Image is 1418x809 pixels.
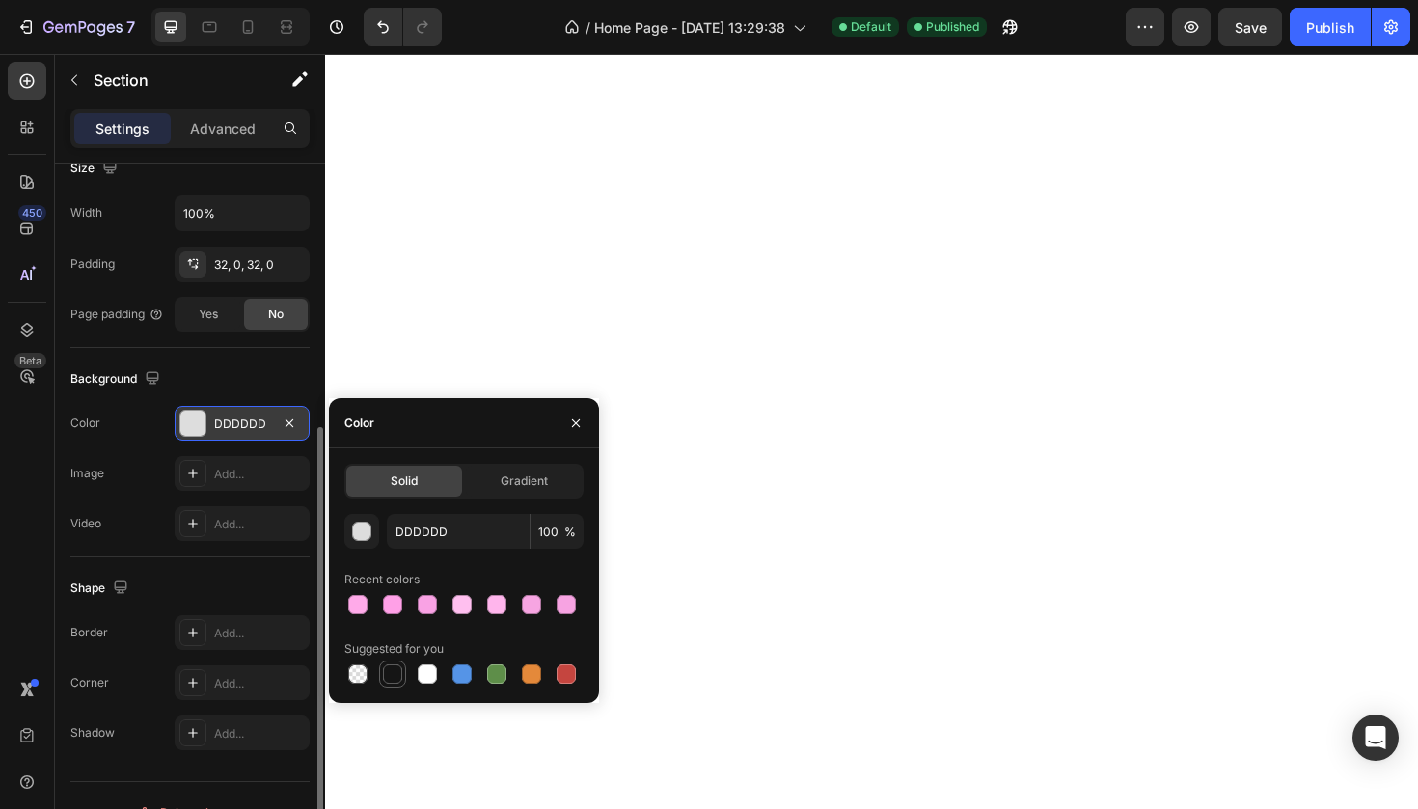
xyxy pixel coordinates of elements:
[344,640,444,658] div: Suggested for you
[18,205,46,221] div: 450
[8,8,144,46] button: 7
[214,675,305,692] div: Add...
[1218,8,1282,46] button: Save
[70,724,115,742] div: Shadow
[70,366,164,392] div: Background
[70,576,132,602] div: Shape
[70,465,104,482] div: Image
[586,17,590,38] span: /
[190,119,256,139] p: Advanced
[1352,715,1399,761] div: Open Intercom Messenger
[344,415,374,432] div: Color
[1235,19,1267,36] span: Save
[391,472,418,490] span: Solid
[70,155,122,181] div: Size
[70,306,164,323] div: Page padding
[126,15,135,39] p: 7
[176,196,309,230] input: Auto
[199,306,218,323] span: Yes
[214,516,305,533] div: Add...
[387,514,530,549] input: Eg: FFFFFF
[564,524,576,541] span: %
[501,472,548,490] span: Gradient
[70,624,108,641] div: Border
[851,18,891,36] span: Default
[214,256,305,274] div: 32, 0, 32, 0
[214,625,305,642] div: Add...
[1290,8,1371,46] button: Publish
[14,353,46,368] div: Beta
[325,54,1418,809] iframe: Design area
[344,571,420,588] div: Recent colors
[70,515,101,532] div: Video
[1306,17,1354,38] div: Publish
[94,68,252,92] p: Section
[70,256,115,273] div: Padding
[70,204,102,222] div: Width
[214,466,305,483] div: Add...
[268,306,284,323] span: No
[70,415,100,432] div: Color
[214,725,305,742] div: Add...
[95,119,150,139] p: Settings
[214,416,270,433] div: DDDDDD
[926,18,979,36] span: Published
[364,8,442,46] div: Undo/Redo
[70,674,109,691] div: Corner
[594,17,785,38] span: Home Page - [DATE] 13:29:38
